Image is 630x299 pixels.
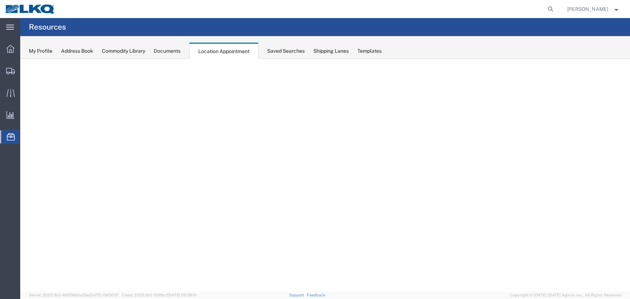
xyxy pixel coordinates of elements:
[267,47,305,55] div: Saved Searches
[29,293,118,297] span: Server: 2025.19.0-49328d0a35e
[61,47,93,55] div: Address Book
[29,47,52,55] div: My Profile
[89,293,118,297] span: [DATE] 09:50:51
[313,47,349,55] div: Shipping Lanes
[5,4,56,14] img: logo
[189,43,258,59] div: Location Appointment
[357,47,382,55] div: Templates
[154,47,181,55] div: Documents
[567,5,620,13] button: [PERSON_NAME]
[307,293,325,297] a: Feedback
[567,5,608,13] span: Alfredo Garcia
[29,18,66,36] h4: Resources
[289,293,307,297] a: Support
[510,292,621,298] span: Copyright © [DATE]-[DATE] Agistix Inc., All Rights Reserved
[168,293,197,297] span: [DATE] 09:39:01
[102,47,145,55] div: Commodity Library
[122,293,197,297] span: Client: 2025.19.0-129fbcf
[20,59,630,291] iframe: FS Legacy Container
